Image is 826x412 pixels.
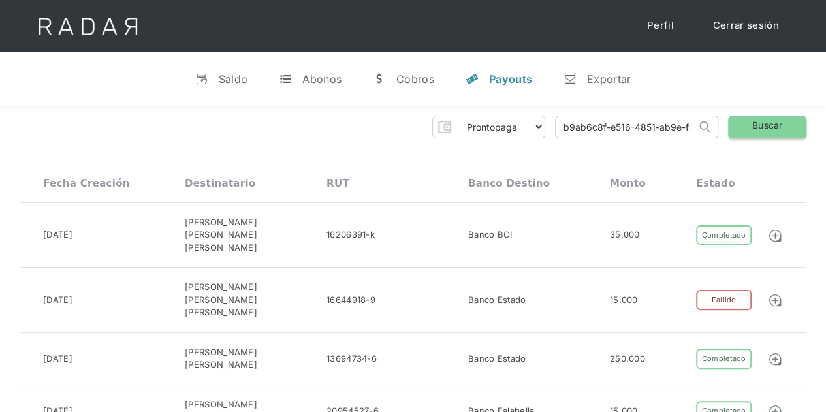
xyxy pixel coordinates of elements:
div: Fecha creación [43,178,130,189]
div: y [466,72,479,86]
div: [DATE] [43,229,72,242]
div: 13694734-6 [326,353,377,366]
div: [DATE] [43,294,72,307]
div: n [564,72,577,86]
img: Detalle [768,229,782,243]
img: Detalle [768,352,782,366]
div: 250.000 [610,353,645,366]
div: 15.000 [610,294,638,307]
form: Form [432,116,545,138]
div: 16206391-k [326,229,375,242]
div: Cobros [396,72,434,86]
div: v [195,72,208,86]
div: Payouts [489,72,532,86]
div: Monto [610,178,646,189]
div: [PERSON_NAME] [PERSON_NAME] [185,346,326,372]
div: Banco Estado [468,294,526,307]
div: Abonos [302,72,342,86]
img: Detalle [768,293,782,308]
div: Completado [696,349,751,369]
div: t [279,72,292,86]
div: Banco destino [468,178,550,189]
div: [PERSON_NAME] [PERSON_NAME] [PERSON_NAME] [185,216,326,255]
div: Destinatario [185,178,255,189]
a: Cerrar sesión [700,13,792,39]
div: RUT [326,178,349,189]
div: [PERSON_NAME] [PERSON_NAME] [PERSON_NAME] [185,281,326,319]
div: Fallido [696,290,751,310]
div: Exportar [587,72,631,86]
div: Completado [696,225,751,246]
div: Estado [696,178,735,189]
div: [DATE] [43,353,72,366]
div: Banco BCI [468,229,513,242]
div: w [373,72,386,86]
a: Buscar [728,116,806,138]
input: Busca por ID [556,116,696,138]
div: 35.000 [610,229,640,242]
div: Banco Estado [468,353,526,366]
div: Saldo [219,72,248,86]
div: 16644918-9 [326,294,375,307]
a: Perfil [634,13,687,39]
